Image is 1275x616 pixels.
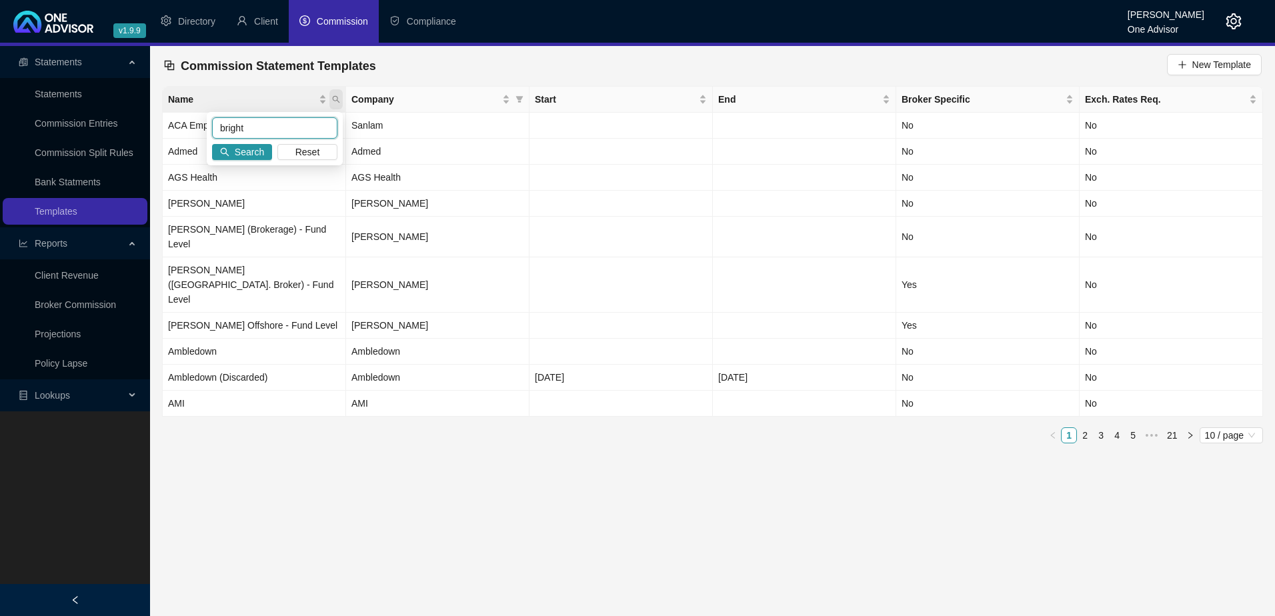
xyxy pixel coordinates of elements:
[896,113,1080,139] td: No
[351,279,428,290] span: [PERSON_NAME]
[1125,427,1141,443] li: 5
[896,191,1080,217] td: No
[163,165,346,191] td: AGS Health
[19,239,28,248] span: line-chart
[1080,139,1263,165] td: No
[163,217,346,257] td: [PERSON_NAME] (Brokerage) - Fund Level
[1128,18,1204,33] div: One Advisor
[1141,427,1162,443] li: Next 5 Pages
[1080,113,1263,139] td: No
[1045,427,1061,443] button: left
[35,358,87,369] a: Policy Lapse
[515,95,523,103] span: filter
[351,198,428,209] span: [PERSON_NAME]
[351,146,381,157] span: Admed
[1141,427,1162,443] span: •••
[535,92,696,107] span: Start
[235,145,264,159] span: Search
[1162,427,1182,443] li: 21
[35,270,99,281] a: Client Revenue
[351,172,401,183] span: AGS Health
[1080,365,1263,391] td: No
[1062,428,1076,443] a: 1
[181,59,376,73] span: Commission Statement Templates
[163,391,346,417] td: AMI
[713,87,896,113] th: End
[346,87,529,113] th: Company
[1182,427,1198,443] button: right
[35,89,82,99] a: Statements
[19,391,28,400] span: database
[351,231,428,242] span: [PERSON_NAME]
[329,89,343,109] span: search
[163,87,346,113] th: Name
[1085,92,1246,107] span: Exch. Rates Req.
[163,191,346,217] td: [PERSON_NAME]
[718,92,880,107] span: End
[513,89,526,109] span: filter
[1080,391,1263,417] td: No
[317,16,368,27] span: Commission
[896,87,1080,113] th: Broker Specific
[1192,57,1251,72] span: New Template
[351,372,400,383] span: Ambledown
[896,165,1080,191] td: No
[1109,427,1125,443] li: 4
[389,15,400,26] span: safety
[19,57,28,67] span: reconciliation
[529,87,713,113] th: Start
[299,15,310,26] span: dollar
[351,92,499,107] span: Company
[1080,313,1263,339] td: No
[1080,217,1263,257] td: No
[1110,428,1124,443] a: 4
[13,11,93,33] img: 2df55531c6924b55f21c4cf5d4484680-logo-light.svg
[351,346,400,357] span: Ambledown
[35,177,101,187] a: Bank Statments
[35,118,117,129] a: Commission Entries
[212,117,337,139] input: Search Name
[896,365,1080,391] td: No
[295,145,320,159] span: Reset
[1205,428,1258,443] span: 10 / page
[1080,87,1263,113] th: Exch. Rates Req.
[896,391,1080,417] td: No
[896,139,1080,165] td: No
[1094,428,1108,443] a: 3
[1178,60,1187,69] span: plus
[351,320,428,331] span: [PERSON_NAME]
[163,365,346,391] td: Ambledown (Discarded)
[1080,339,1263,365] td: No
[1045,427,1061,443] li: Previous Page
[35,299,116,310] a: Broker Commission
[332,95,340,103] span: search
[220,147,229,157] span: search
[168,92,316,107] span: Name
[1077,427,1093,443] li: 2
[896,313,1080,339] td: Yes
[1163,428,1182,443] a: 21
[1061,427,1077,443] li: 1
[902,92,1063,107] span: Broker Specific
[163,59,175,71] span: block
[277,144,337,160] button: Reset
[35,329,81,339] a: Projections
[163,113,346,139] td: ACA Employee Benefits
[163,139,346,165] td: Admed
[351,398,368,409] span: AMI
[1080,191,1263,217] td: No
[163,313,346,339] td: [PERSON_NAME] Offshore - Fund Level
[1182,427,1198,443] li: Next Page
[1080,257,1263,313] td: No
[1126,428,1140,443] a: 5
[896,257,1080,313] td: Yes
[35,147,133,158] a: Commission Split Rules
[35,390,70,401] span: Lookups
[1128,3,1204,18] div: [PERSON_NAME]
[161,15,171,26] span: setting
[1167,54,1262,75] button: New Template
[35,238,67,249] span: Reports
[1049,431,1057,439] span: left
[237,15,247,26] span: user
[212,144,272,160] button: Search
